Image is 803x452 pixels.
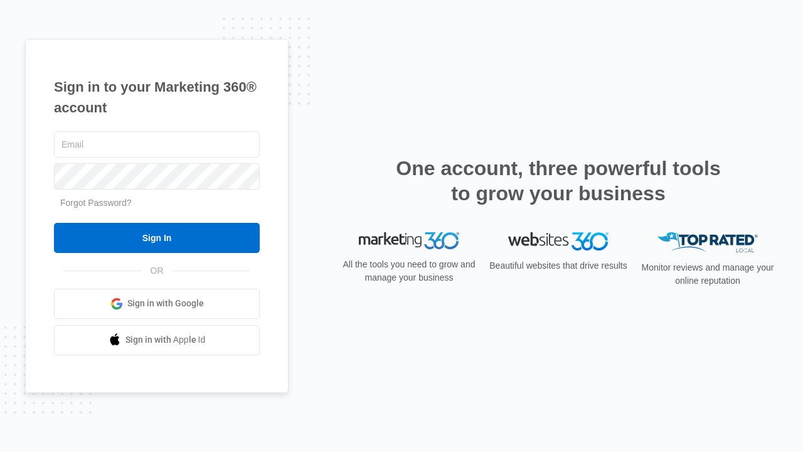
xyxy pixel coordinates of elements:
[488,259,629,272] p: Beautiful websites that drive results
[60,198,132,208] a: Forgot Password?
[54,223,260,253] input: Sign In
[125,333,206,347] span: Sign in with Apple Id
[637,261,778,288] p: Monitor reviews and manage your online reputation
[54,289,260,319] a: Sign in with Google
[54,325,260,355] a: Sign in with Apple Id
[508,232,609,250] img: Websites 360
[657,232,758,253] img: Top Rated Local
[392,156,725,206] h2: One account, three powerful tools to grow your business
[54,77,260,118] h1: Sign in to your Marketing 360® account
[142,264,173,277] span: OR
[339,258,479,284] p: All the tools you need to grow and manage your business
[54,131,260,158] input: Email
[127,297,204,310] span: Sign in with Google
[359,232,459,250] img: Marketing 360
